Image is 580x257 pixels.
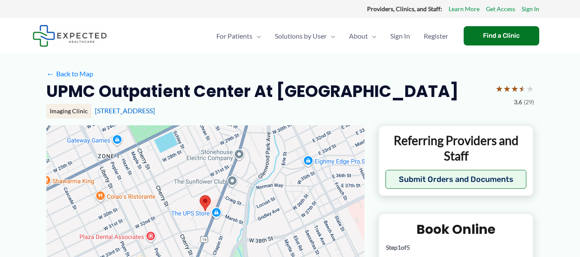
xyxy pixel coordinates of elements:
[519,81,526,97] span: ★
[46,70,55,78] span: ←
[386,170,527,189] button: Submit Orders and Documents
[486,3,515,15] a: Get Access
[464,26,539,45] a: Find a Clinic
[33,25,107,47] img: Expected Healthcare Logo - side, dark font, small
[524,97,534,108] span: (29)
[210,21,268,51] a: For PatientsMenu Toggle
[368,21,377,51] span: Menu Toggle
[390,21,410,51] span: Sign In
[522,3,539,15] a: Sign In
[511,81,519,97] span: ★
[383,21,417,51] a: Sign In
[449,3,480,15] a: Learn More
[95,106,155,115] a: [STREET_ADDRESS]
[216,21,252,51] span: For Patients
[210,21,455,51] nav: Primary Site Navigation
[46,104,91,118] div: Imaging Clinic
[417,21,455,51] a: Register
[526,81,534,97] span: ★
[327,21,335,51] span: Menu Toggle
[275,21,327,51] span: Solutions by User
[252,21,261,51] span: Menu Toggle
[349,21,368,51] span: About
[495,81,503,97] span: ★
[407,244,410,251] span: 5
[503,81,511,97] span: ★
[46,67,93,80] a: ←Back to Map
[386,133,527,164] p: Referring Providers and Staff
[268,21,342,51] a: Solutions by UserMenu Toggle
[424,21,448,51] span: Register
[46,81,459,102] h2: UPMC Outpatient Center at [GEOGRAPHIC_DATA]
[398,244,401,251] span: 1
[514,97,522,108] span: 3.6
[342,21,383,51] a: AboutMenu Toggle
[367,5,442,12] strong: Providers, Clinics, and Staff:
[386,221,526,238] h2: Book Online
[386,245,526,251] p: Step of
